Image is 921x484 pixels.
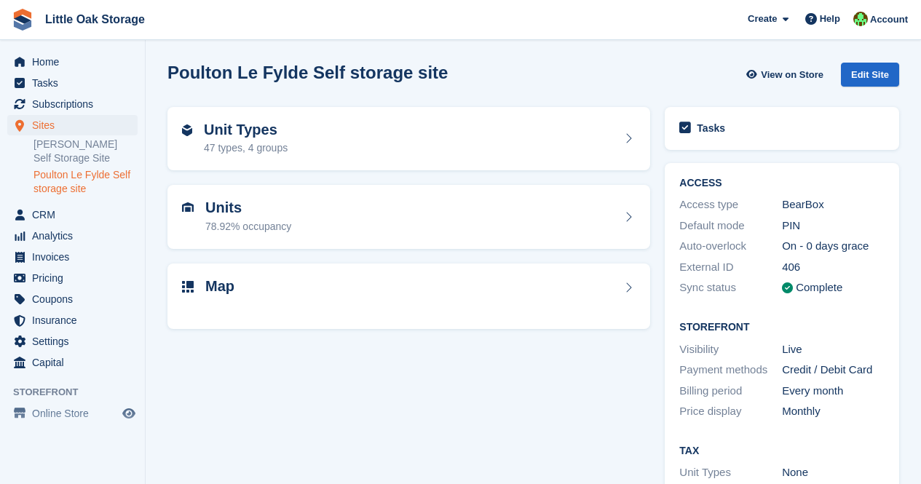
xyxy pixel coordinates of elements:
div: Every month [782,383,885,400]
a: menu [7,310,138,330]
span: Invoices [32,247,119,267]
div: BearBox [782,197,885,213]
div: Credit / Debit Card [782,362,885,378]
div: None [782,464,885,481]
div: Complete [796,279,842,296]
span: Tasks [32,73,119,93]
a: menu [7,403,138,424]
a: menu [7,268,138,288]
a: menu [7,205,138,225]
a: Edit Site [841,63,899,92]
h2: Map [205,278,234,295]
a: menu [7,115,138,135]
div: 406 [782,259,885,276]
div: PIN [782,218,885,234]
img: map-icn-33ee37083ee616e46c38cad1a60f524a97daa1e2b2c8c0bc3eb3415660979fc1.svg [182,281,194,293]
a: Map [167,263,650,330]
span: Home [32,52,119,72]
a: Units 78.92% occupancy [167,185,650,249]
span: Capital [32,352,119,373]
div: Payment methods [679,362,782,378]
h2: Unit Types [204,122,288,138]
h2: Tasks [697,122,725,135]
img: stora-icon-8386f47178a22dfd0bd8f6a31ec36ba5ce8667c1dd55bd0f319d3a0aa187defe.svg [12,9,33,31]
img: unit-type-icn-2b2737a686de81e16bb02015468b77c625bbabd49415b5ef34ead5e3b44a266d.svg [182,124,192,136]
span: Settings [32,331,119,352]
span: Coupons [32,289,119,309]
a: Unit Types 47 types, 4 groups [167,107,650,171]
img: unit-icn-7be61d7bf1b0ce9d3e12c5938cc71ed9869f7b940bace4675aadf7bd6d80202e.svg [182,202,194,213]
h2: Storefront [679,322,885,333]
a: menu [7,94,138,114]
a: menu [7,73,138,93]
div: Monthly [782,403,885,420]
div: Billing period [679,383,782,400]
div: External ID [679,259,782,276]
a: menu [7,52,138,72]
div: Access type [679,197,782,213]
div: Visibility [679,341,782,358]
a: Little Oak Storage [39,7,151,31]
a: menu [7,331,138,352]
a: menu [7,352,138,373]
h2: Poulton Le Fylde Self storage site [167,63,448,82]
h2: Tax [679,445,885,457]
div: 47 types, 4 groups [204,140,288,156]
span: Help [820,12,840,26]
img: Michael Aujla [853,12,868,26]
div: Sync status [679,279,782,296]
span: Account [870,12,908,27]
div: Auto-overlock [679,238,782,255]
div: Edit Site [841,63,899,87]
div: On - 0 days grace [782,238,885,255]
div: 78.92% occupancy [205,219,291,234]
div: Live [782,341,885,358]
a: View on Store [744,63,829,87]
a: menu [7,289,138,309]
a: Preview store [120,405,138,422]
span: Storefront [13,385,145,400]
div: Unit Types [679,464,782,481]
a: Poulton Le Fylde Self storage site [33,168,138,196]
span: Online Store [32,403,119,424]
h2: Units [205,199,291,216]
span: Pricing [32,268,119,288]
div: Default mode [679,218,782,234]
span: View on Store [761,68,823,82]
span: CRM [32,205,119,225]
span: Sites [32,115,119,135]
span: Analytics [32,226,119,246]
a: [PERSON_NAME] Self Storage Site [33,138,138,165]
span: Insurance [32,310,119,330]
div: Price display [679,403,782,420]
a: menu [7,247,138,267]
a: menu [7,226,138,246]
span: Subscriptions [32,94,119,114]
span: Create [748,12,777,26]
h2: ACCESS [679,178,885,189]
